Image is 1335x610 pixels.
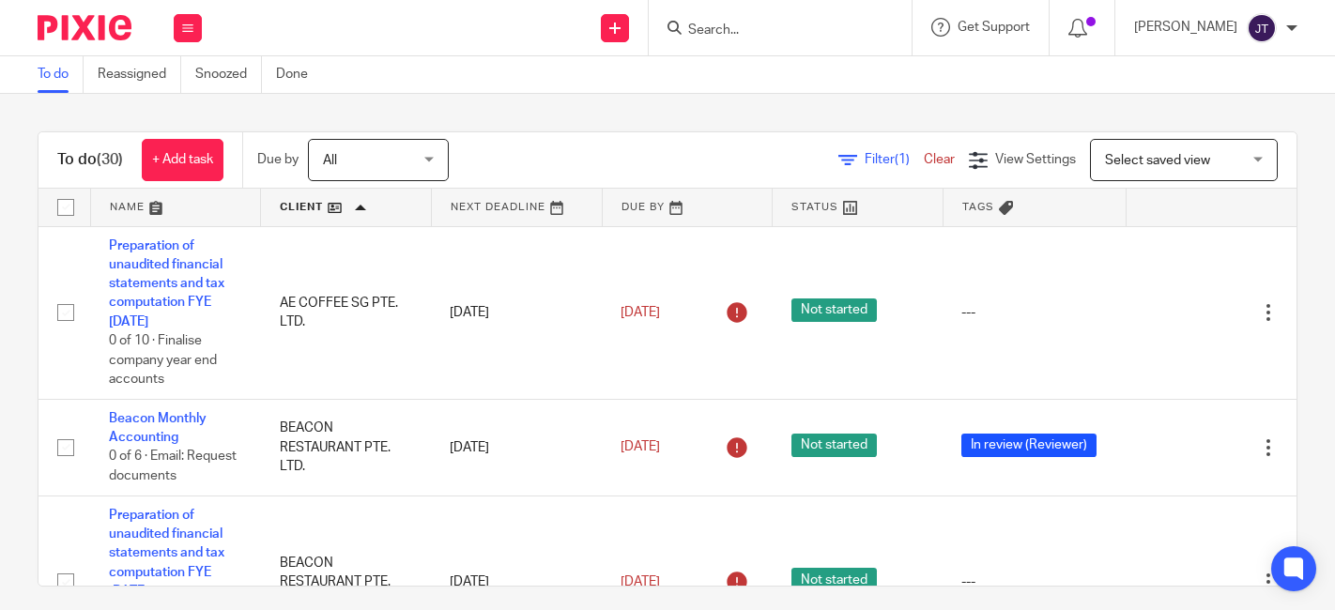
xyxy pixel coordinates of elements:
td: [DATE] [431,226,602,399]
a: Preparation of unaudited financial statements and tax computation FYE [DATE] [109,239,224,328]
span: 0 of 6 · Email: Request documents [109,450,237,483]
img: svg%3E [1247,13,1277,43]
span: (30) [97,152,123,167]
p: [PERSON_NAME] [1134,18,1237,37]
span: [DATE] [621,441,660,454]
td: AE COFFEE SG PTE. LTD. [261,226,432,399]
span: Not started [791,434,877,457]
span: Select saved view [1105,154,1210,167]
span: Get Support [958,21,1030,34]
a: Beacon Monthly Accounting [109,412,207,444]
a: To do [38,56,84,93]
span: Not started [791,298,877,322]
span: [DATE] [621,575,660,588]
a: Clear [924,153,955,166]
span: Filter [865,153,924,166]
td: BEACON RESTAURANT PTE. LTD. [261,399,432,496]
span: Not started [791,568,877,591]
td: [DATE] [431,399,602,496]
span: [DATE] [621,306,660,319]
span: In review (Reviewer) [961,434,1097,457]
a: Reassigned [98,56,181,93]
span: All [323,154,337,167]
a: Preparation of unaudited financial statements and tax computation FYE [DATE] [109,509,224,598]
p: Due by [257,150,299,169]
a: + Add task [142,139,223,181]
span: (1) [895,153,910,166]
a: Done [276,56,322,93]
img: Pixie [38,15,131,40]
input: Search [686,23,855,39]
span: Tags [962,202,994,212]
a: Snoozed [195,56,262,93]
span: View Settings [995,153,1076,166]
div: --- [961,303,1107,322]
div: --- [961,572,1107,591]
h1: To do [57,150,123,170]
span: 0 of 10 · Finalise company year end accounts [109,334,217,386]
